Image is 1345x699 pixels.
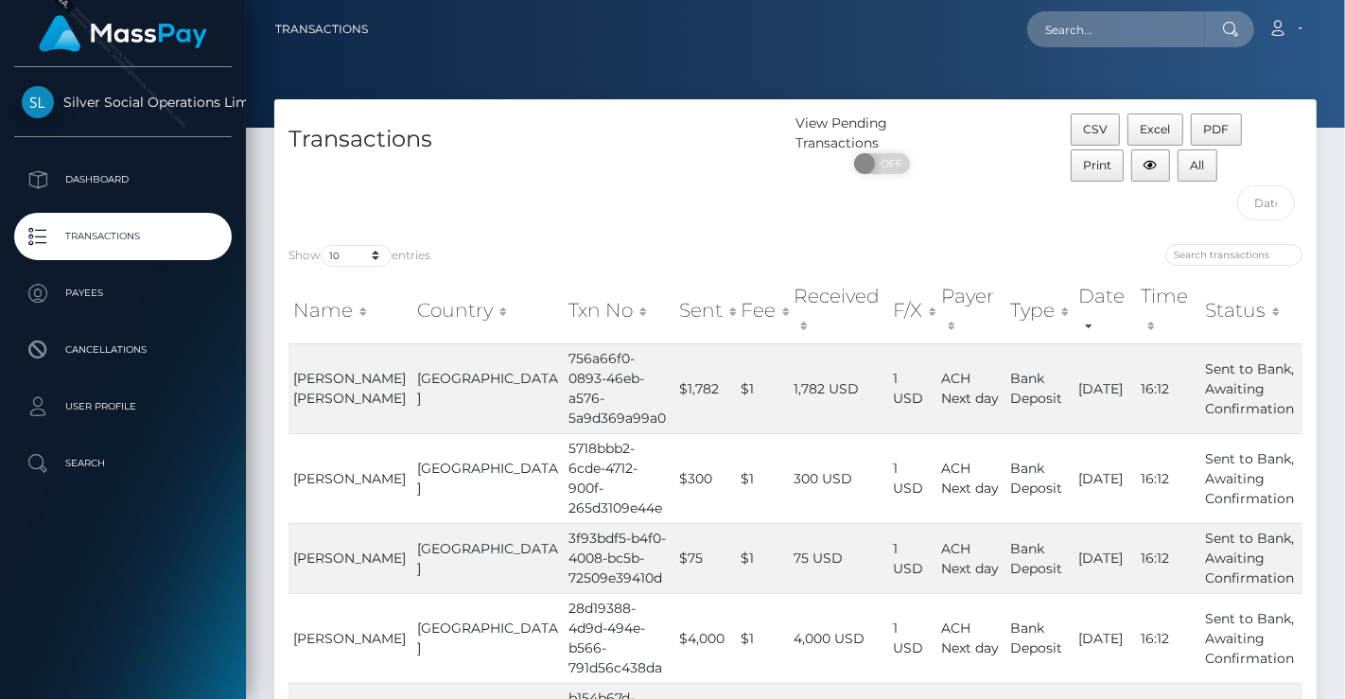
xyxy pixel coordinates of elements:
td: $1 [736,433,788,523]
td: Sent to Bank, Awaiting Confirmation [1200,433,1302,523]
th: Received: activate to sort column ascending [789,277,888,344]
th: Date: activate to sort column ascending [1074,277,1136,344]
img: MassPay Logo [39,15,207,52]
td: Bank Deposit [1005,593,1074,683]
input: Search... [1027,11,1205,47]
button: All [1178,149,1217,182]
span: Excel [1141,122,1171,136]
a: Search [14,440,232,487]
td: 75 USD [789,523,888,593]
td: 756a66f0-0893-46eb-a576-5a9d369a99a0 [564,343,673,433]
th: Type: activate to sort column ascending [1005,277,1074,344]
span: Silver Social Operations Limited [14,94,232,111]
p: Search [22,449,224,478]
span: ACH Next day [941,370,999,407]
th: Txn No: activate to sort column ascending [564,277,673,344]
span: ACH Next day [941,460,999,497]
td: Bank Deposit [1005,523,1074,593]
td: [DATE] [1074,523,1136,593]
td: $4,000 [674,593,737,683]
a: Cancellations [14,326,232,374]
span: OFF [865,153,912,174]
button: Print [1071,149,1125,182]
button: Column visibility [1131,149,1170,182]
span: All [1190,158,1204,172]
td: Sent to Bank, Awaiting Confirmation [1200,593,1302,683]
p: User Profile [22,393,224,421]
button: Excel [1127,114,1183,146]
span: CSV [1083,122,1108,136]
td: 3f93bdf5-b4f0-4008-bc5b-72509e39410d [564,523,673,593]
th: Time: activate to sort column ascending [1136,277,1199,344]
input: Date filter [1237,185,1295,220]
span: ACH Next day [941,620,999,656]
select: Showentries [321,245,392,267]
button: CSV [1071,114,1121,146]
th: Sent: activate to sort column ascending [674,277,737,344]
td: [DATE] [1074,343,1136,433]
td: Bank Deposit [1005,343,1074,433]
p: Dashboard [22,166,224,194]
td: 1 USD [888,523,936,593]
span: [PERSON_NAME] [293,550,406,567]
td: $75 [674,523,737,593]
td: [GEOGRAPHIC_DATA] [412,523,564,593]
th: F/X: activate to sort column ascending [888,277,936,344]
a: Dashboard [14,156,232,203]
a: Payees [14,270,232,317]
td: 16:12 [1136,433,1199,523]
td: [DATE] [1074,593,1136,683]
th: Country: activate to sort column ascending [412,277,564,344]
span: [PERSON_NAME] [PERSON_NAME] [293,370,406,407]
div: View Pending Transactions [795,114,969,153]
th: Name: activate to sort column ascending [288,277,412,344]
p: Transactions [22,222,224,251]
td: 16:12 [1136,523,1199,593]
a: Transactions [14,213,232,260]
a: User Profile [14,383,232,430]
th: Payer: activate to sort column ascending [936,277,1005,344]
td: $300 [674,433,737,523]
button: PDF [1191,114,1242,146]
td: $1 [736,343,788,433]
h4: Transactions [288,123,781,156]
th: Fee: activate to sort column ascending [736,277,788,344]
td: Sent to Bank, Awaiting Confirmation [1200,523,1302,593]
td: 300 USD [789,433,888,523]
td: 1 USD [888,343,936,433]
td: Sent to Bank, Awaiting Confirmation [1200,343,1302,433]
td: [GEOGRAPHIC_DATA] [412,433,564,523]
td: $1 [736,593,788,683]
td: 16:12 [1136,343,1199,433]
td: 1 USD [888,433,936,523]
p: Payees [22,279,224,307]
td: Bank Deposit [1005,433,1074,523]
td: [GEOGRAPHIC_DATA] [412,343,564,433]
input: Search transactions [1165,244,1302,266]
p: Cancellations [22,336,224,364]
label: Show entries [288,245,430,267]
span: [PERSON_NAME] [293,630,406,647]
td: 1,782 USD [789,343,888,433]
td: 1 USD [888,593,936,683]
span: PDF [1203,122,1229,136]
td: 16:12 [1136,593,1199,683]
a: Transactions [275,9,368,49]
td: 4,000 USD [789,593,888,683]
td: 28d19388-4d9d-494e-b566-791d56c438da [564,593,673,683]
td: $1,782 [674,343,737,433]
span: ACH Next day [941,540,999,577]
td: 5718bbb2-6cde-4712-900f-265d3109e44e [564,433,673,523]
td: [GEOGRAPHIC_DATA] [412,593,564,683]
td: $1 [736,523,788,593]
span: [PERSON_NAME] [293,470,406,487]
img: Silver Social Operations Limited [22,86,54,118]
th: Status: activate to sort column ascending [1200,277,1302,344]
td: [DATE] [1074,433,1136,523]
span: Print [1083,158,1111,172]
